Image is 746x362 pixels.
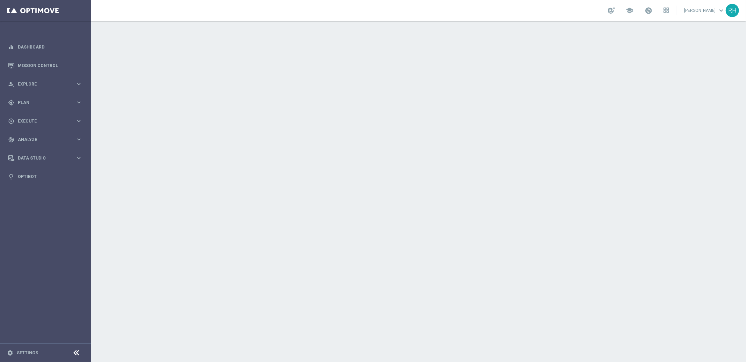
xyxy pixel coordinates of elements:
[8,81,83,87] button: person_search Explore keyboard_arrow_right
[18,101,76,105] span: Plan
[76,99,82,106] i: keyboard_arrow_right
[76,155,82,161] i: keyboard_arrow_right
[717,7,725,14] span: keyboard_arrow_down
[7,350,13,356] i: settings
[8,63,83,68] button: Mission Control
[626,7,633,14] span: school
[18,119,76,123] span: Execute
[76,81,82,87] i: keyboard_arrow_right
[18,56,82,75] a: Mission Control
[8,167,82,186] div: Optibot
[8,137,83,142] button: track_changes Analyze keyboard_arrow_right
[17,351,38,355] a: Settings
[18,38,82,56] a: Dashboard
[18,82,76,86] span: Explore
[8,81,14,87] i: person_search
[8,99,14,106] i: gps_fixed
[8,44,83,50] button: equalizer Dashboard
[76,136,82,143] i: keyboard_arrow_right
[8,118,76,124] div: Execute
[8,174,83,179] button: lightbulb Optibot
[8,173,14,180] i: lightbulb
[8,81,76,87] div: Explore
[8,118,14,124] i: play_circle_outline
[8,155,83,161] button: Data Studio keyboard_arrow_right
[18,156,76,160] span: Data Studio
[8,136,76,143] div: Analyze
[8,100,83,105] button: gps_fixed Plan keyboard_arrow_right
[8,118,83,124] button: play_circle_outline Execute keyboard_arrow_right
[8,155,76,161] div: Data Studio
[8,99,76,106] div: Plan
[683,5,726,16] a: [PERSON_NAME]keyboard_arrow_down
[8,38,82,56] div: Dashboard
[18,138,76,142] span: Analyze
[76,118,82,124] i: keyboard_arrow_right
[8,44,14,50] i: equalizer
[726,4,739,17] div: RH
[8,56,82,75] div: Mission Control
[18,167,82,186] a: Optibot
[8,136,14,143] i: track_changes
